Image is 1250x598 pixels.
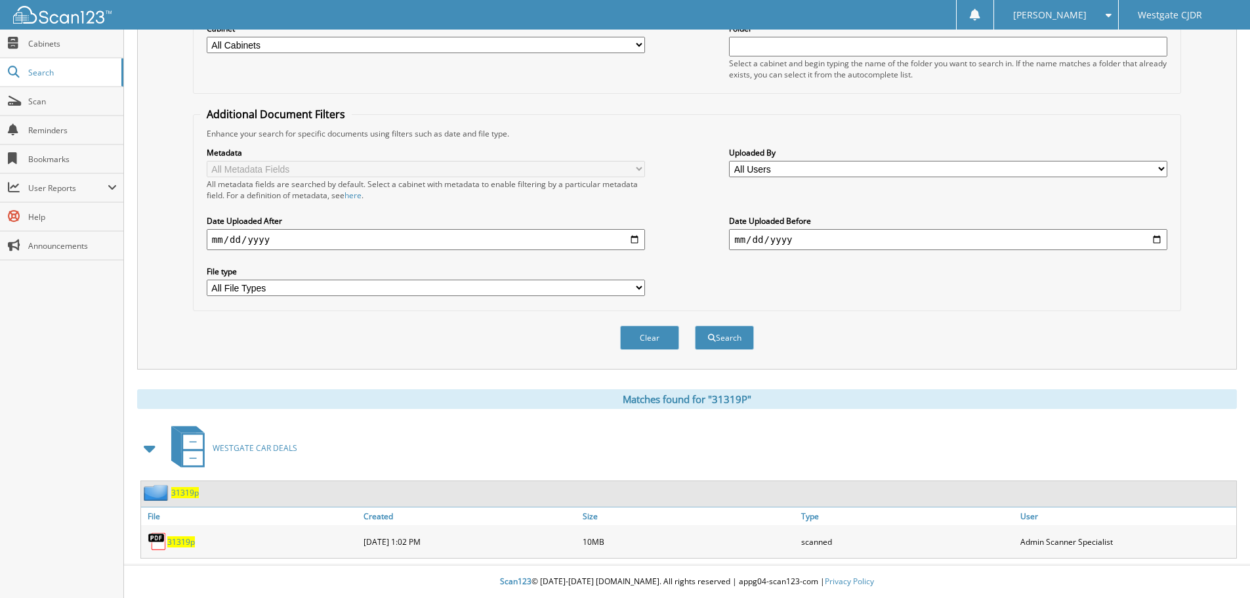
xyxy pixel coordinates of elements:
label: Date Uploaded Before [729,215,1167,226]
input: end [729,229,1167,250]
img: folder2.png [144,484,171,501]
legend: Additional Document Filters [200,107,352,121]
span: Bookmarks [28,154,117,165]
label: Metadata [207,147,645,158]
a: WESTGATE CAR DEALS [163,422,297,474]
input: start [207,229,645,250]
label: Uploaded By [729,147,1167,158]
a: File [141,507,360,525]
span: [PERSON_NAME] [1013,11,1087,19]
img: scan123-logo-white.svg [13,6,112,24]
span: Scan123 [500,576,531,587]
div: scanned [798,528,1017,555]
a: Privacy Policy [825,576,874,587]
label: File type [207,266,645,277]
a: here [344,190,362,201]
span: WESTGATE CAR DEALS [213,442,297,454]
button: Clear [620,326,679,350]
span: Announcements [28,240,117,251]
img: PDF.png [148,532,167,551]
div: 10MB [579,528,799,555]
a: Created [360,507,579,525]
span: Help [28,211,117,223]
div: All metadata fields are searched by default. Select a cabinet with metadata to enable filtering b... [207,179,645,201]
div: Matches found for "31319P" [137,389,1237,409]
div: Select a cabinet and begin typing the name of the folder you want to search in. If the name match... [729,58,1167,80]
span: Search [28,67,115,78]
span: Westgate CJDR [1138,11,1202,19]
span: Reminders [28,125,117,136]
a: User [1017,507,1236,525]
span: User Reports [28,182,108,194]
div: Admin Scanner Specialist [1017,528,1236,555]
a: 31319p [167,536,195,547]
a: Type [798,507,1017,525]
div: [DATE] 1:02 PM [360,528,579,555]
span: Cabinets [28,38,117,49]
button: Search [695,326,754,350]
div: Enhance your search for specific documents using filters such as date and file type. [200,128,1174,139]
a: 31319p [171,487,199,498]
label: Date Uploaded After [207,215,645,226]
div: © [DATE]-[DATE] [DOMAIN_NAME]. All rights reserved | appg04-scan123-com | [124,566,1250,598]
a: Size [579,507,799,525]
iframe: Chat Widget [1184,535,1250,598]
span: Scan [28,96,117,107]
